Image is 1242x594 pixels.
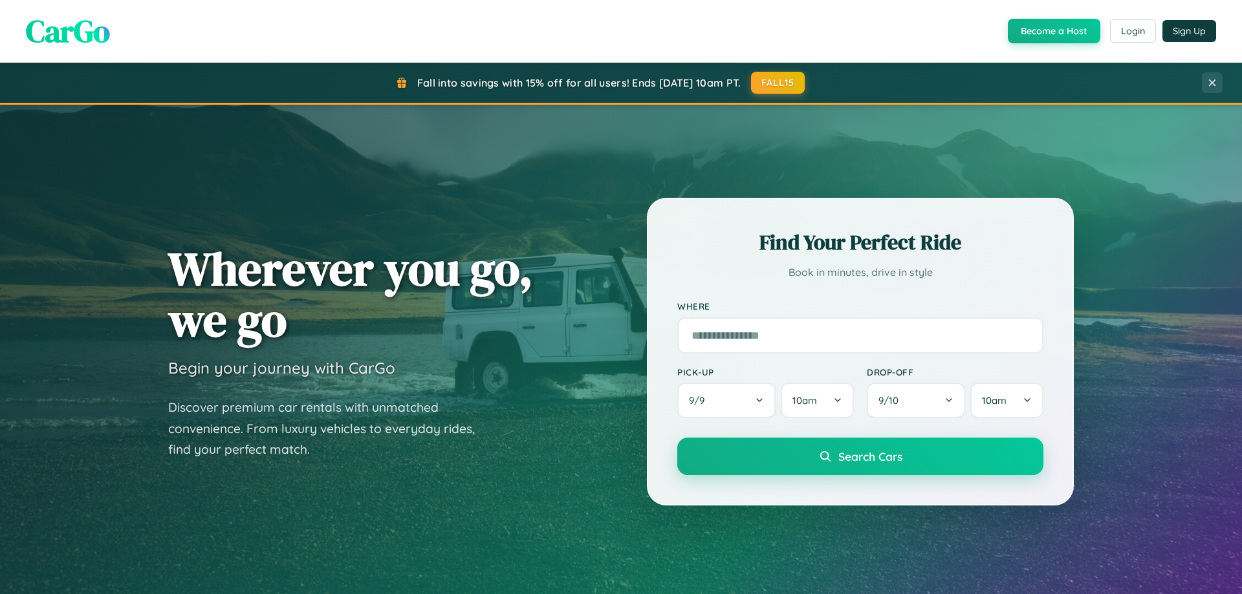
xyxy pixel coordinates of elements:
[838,449,902,463] span: Search Cars
[781,383,854,418] button: 10am
[677,228,1043,257] h2: Find Your Perfect Ride
[792,394,817,407] span: 10am
[982,394,1007,407] span: 10am
[867,383,965,418] button: 9/10
[751,72,805,94] button: FALL15
[878,394,905,407] span: 9 / 10
[689,394,711,407] span: 9 / 9
[26,10,110,52] span: CarGo
[1008,19,1100,43] button: Become a Host
[417,76,741,89] span: Fall into savings with 15% off for all users! Ends [DATE] 10am PT.
[168,397,492,460] p: Discover premium car rentals with unmatched convenience. From luxury vehicles to everyday rides, ...
[1110,19,1156,43] button: Login
[168,358,395,377] h3: Begin your journey with CarGo
[970,383,1043,418] button: 10am
[677,301,1043,312] label: Where
[867,366,1043,377] label: Drop-off
[677,438,1043,475] button: Search Cars
[677,263,1043,282] p: Book in minutes, drive in style
[677,383,776,418] button: 9/9
[168,243,533,345] h1: Wherever you go, we go
[1162,20,1216,42] button: Sign Up
[677,366,854,377] label: Pick-up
